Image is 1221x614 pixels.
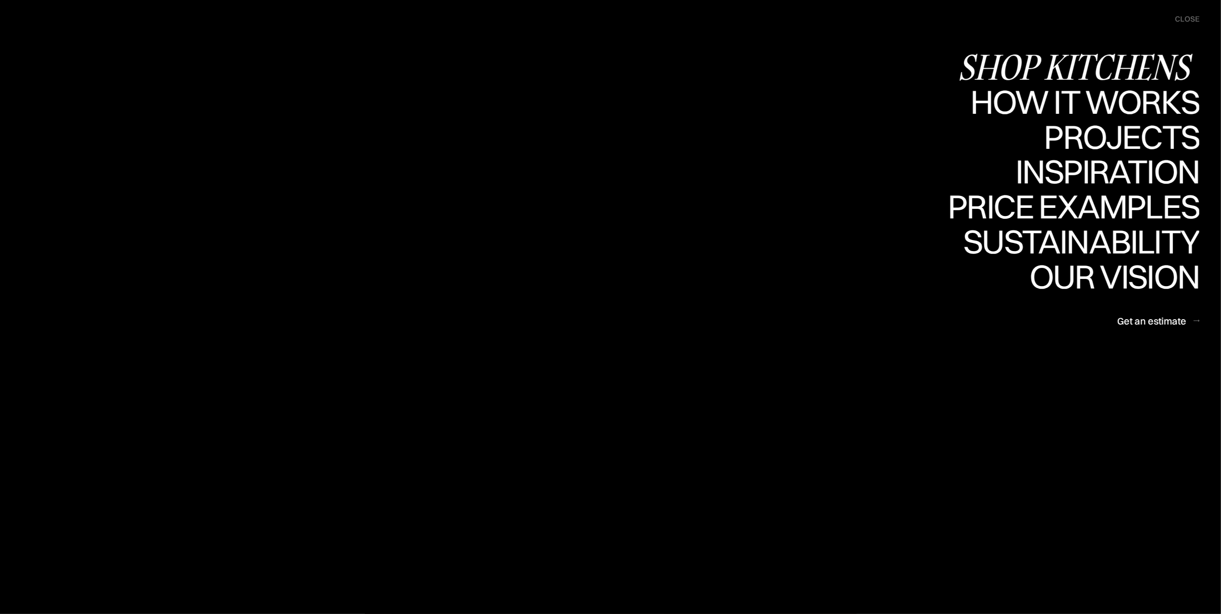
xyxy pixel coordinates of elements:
div: Projects [1044,120,1199,154]
div: Get an estimate [1117,314,1186,327]
div: Price examples [948,223,1199,257]
a: How it worksHow it works [968,85,1199,120]
div: Inspiration [1002,155,1199,188]
a: InspirationInspiration [1002,155,1199,190]
div: Projects [1044,154,1199,187]
div: How it works [968,119,1199,152]
a: ProjectsProjects [1044,120,1199,155]
div: Our vision [1021,260,1199,293]
div: Shop Kitchens [958,50,1199,84]
a: Shop Kitchens [958,50,1199,85]
div: Sustainability [955,258,1199,292]
div: Sustainability [955,225,1199,258]
a: Our visionOur vision [1021,260,1199,295]
a: SustainabilitySustainability [955,225,1199,260]
a: Get an estimate [1117,309,1199,333]
div: menu [1165,10,1199,29]
div: close [1175,14,1199,24]
div: Price examples [948,190,1199,223]
div: Inspiration [1002,188,1199,222]
div: Our vision [1021,293,1199,327]
div: How it works [968,85,1199,119]
a: Price examplesPrice examples [948,190,1199,225]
